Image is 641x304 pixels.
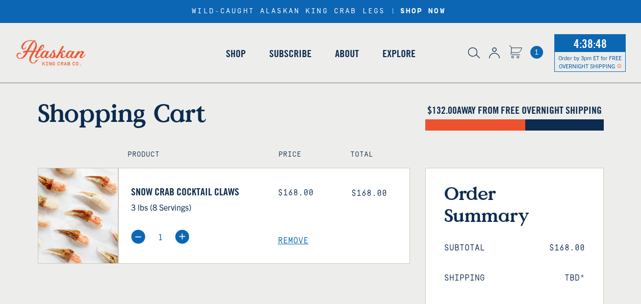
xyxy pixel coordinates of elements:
[400,7,446,15] strong: SHOP NOW
[350,150,400,159] h4: Total
[131,186,263,198] a: Snow Crab Cocktail Claws
[127,150,257,159] h4: Product
[571,33,609,54] span: 4:38:48
[258,24,323,83] a: Subscribe
[489,47,500,59] img: account
[444,273,485,283] span: Shipping
[371,24,427,83] a: Explore
[192,7,449,16] div: WILD-CAUGHT ALASKAN KING CRAB LEGS |
[509,45,522,60] a: Cart
[278,150,328,159] h4: Price
[530,46,543,59] span: 1
[351,189,387,198] span: $168.00
[425,104,604,116] h4: $ AWAY FROM FREE OVERNIGHT SHIPPING
[530,46,543,59] a: Cart
[38,98,410,128] h1: Shopping Cart
[278,188,336,198] div: $168.00
[131,230,145,244] img: minus
[175,230,189,244] img: plus
[323,24,371,83] a: About
[5,29,97,77] img: Alaskan King Crab Co. logo
[468,47,480,59] img: search
[278,236,409,246] a: Remove
[558,54,622,69] span: Order by 3pm ET for FREE OVERNIGHT SHIPPING
[432,104,457,116] span: 132.00
[444,182,585,226] h3: Order Summary
[397,7,449,16] a: SHOP NOW
[214,24,258,83] a: Shop
[444,243,485,253] span: Subtotal
[38,168,118,263] img: Snow Crab Cocktail Claws - 3 lbs (8 Servings)
[549,243,585,253] span: $168.00
[617,62,622,69] span: Shipping Notice Icon
[131,200,263,214] p: 3 lbs (8 Servings)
